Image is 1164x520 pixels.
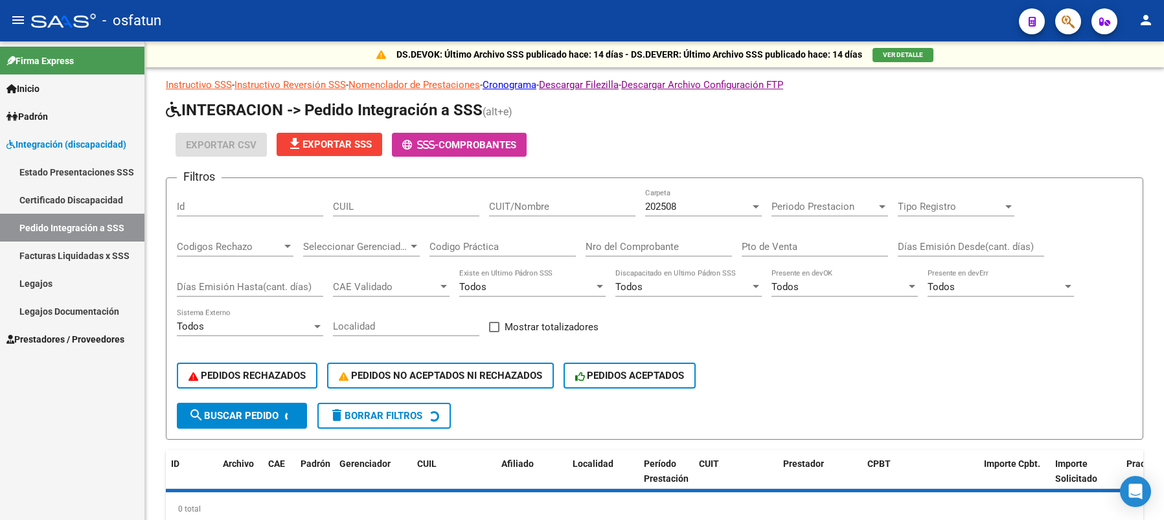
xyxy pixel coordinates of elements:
[6,137,126,152] span: Integración (discapacidad)
[567,450,639,507] datatable-header-cell: Localidad
[699,458,719,469] span: CUIT
[102,6,161,35] span: - osfatun
[166,101,483,119] span: INTEGRACION -> Pedido Integración a SSS
[496,450,567,507] datatable-header-cell: Afiliado
[694,450,778,507] datatable-header-cell: CUIT
[177,321,204,332] span: Todos
[171,458,179,469] span: ID
[615,281,643,293] span: Todos
[166,79,232,91] a: Instructivo SSS
[303,241,408,253] span: Seleccionar Gerenciador
[176,133,267,157] button: Exportar CSV
[339,370,542,381] span: PEDIDOS NO ACEPTADOS NI RECHAZADOS
[10,12,26,28] mat-icon: menu
[771,281,799,293] span: Todos
[334,450,412,507] datatable-header-cell: Gerenciador
[6,54,74,68] span: Firma Express
[218,450,263,507] datatable-header-cell: Archivo
[783,458,824,469] span: Prestador
[412,450,496,507] datatable-header-cell: CUIL
[329,407,345,423] mat-icon: delete
[188,407,204,423] mat-icon: search
[1138,12,1154,28] mat-icon: person
[984,458,1040,469] span: Importe Cpbt.
[263,450,295,507] datatable-header-cell: CAE
[6,332,124,346] span: Prestadores / Proveedores
[483,79,536,91] a: Cronograma
[639,450,694,507] datatable-header-cell: Período Prestación
[6,82,40,96] span: Inicio
[301,458,330,469] span: Padrón
[898,201,1003,212] span: Tipo Registro
[573,458,613,469] span: Localidad
[1120,476,1151,507] div: Open Intercom Messenger
[501,458,534,469] span: Afiliado
[645,201,676,212] span: 202508
[295,450,334,507] datatable-header-cell: Padrón
[177,241,282,253] span: Codigos Rechazo
[223,458,254,469] span: Archivo
[979,450,1050,507] datatable-header-cell: Importe Cpbt.
[928,281,955,293] span: Todos
[188,370,306,381] span: PEDIDOS RECHAZADOS
[402,139,439,151] span: -
[771,201,876,212] span: Periodo Prestacion
[1126,458,1161,469] span: Practica
[177,363,317,389] button: PEDIDOS RECHAZADOS
[348,79,480,91] a: Nomenclador de Prestaciones
[333,281,438,293] span: CAE Validado
[177,403,307,429] button: Buscar Pedido
[268,458,285,469] span: CAE
[317,403,451,429] button: Borrar Filtros
[867,458,891,469] span: CPBT
[277,133,382,156] button: Exportar SSS
[621,79,783,91] a: Descargar Archivo Configuración FTP
[188,410,279,422] span: Buscar Pedido
[505,319,599,335] span: Mostrar totalizadores
[327,363,554,389] button: PEDIDOS NO ACEPTADOS NI RECHAZADOS
[339,458,391,469] span: Gerenciador
[166,450,218,507] datatable-header-cell: ID
[439,139,516,151] span: Comprobantes
[564,363,696,389] button: PEDIDOS ACEPTADOS
[862,450,979,507] datatable-header-cell: CPBT
[392,133,527,157] button: -Comprobantes
[883,51,923,58] span: VER DETALLE
[1050,450,1121,507] datatable-header-cell: Importe Solicitado
[6,109,48,124] span: Padrón
[483,106,512,118] span: (alt+e)
[417,458,437,469] span: CUIL
[329,410,422,422] span: Borrar Filtros
[873,48,933,62] button: VER DETALLE
[186,139,257,151] span: Exportar CSV
[287,139,372,150] span: Exportar SSS
[234,79,346,91] a: Instructivo Reversión SSS
[539,79,619,91] a: Descargar Filezilla
[778,450,862,507] datatable-header-cell: Prestador
[166,78,1143,92] p: - - - - -
[287,136,302,152] mat-icon: file_download
[575,370,685,381] span: PEDIDOS ACEPTADOS
[644,458,689,484] span: Período Prestación
[459,281,486,293] span: Todos
[1055,458,1097,484] span: Importe Solicitado
[396,47,862,62] p: DS.DEVOK: Último Archivo SSS publicado hace: 14 días - DS.DEVERR: Último Archivo SSS publicado ha...
[177,168,222,186] h3: Filtros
